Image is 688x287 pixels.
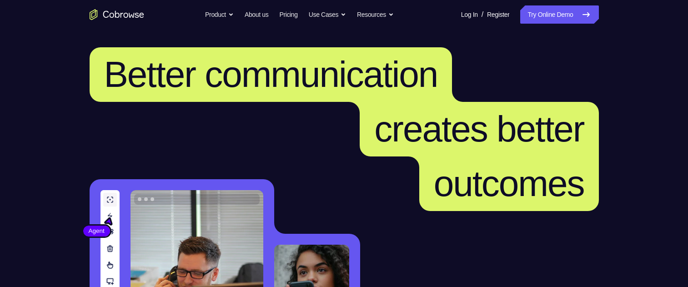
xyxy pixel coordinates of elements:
button: Product [205,5,234,24]
a: Try Online Demo [520,5,598,24]
button: Use Cases [309,5,346,24]
span: outcomes [434,163,584,204]
button: Resources [357,5,394,24]
a: About us [245,5,268,24]
a: Pricing [279,5,297,24]
span: Better communication [104,54,438,95]
a: Register [487,5,509,24]
span: creates better [374,109,584,149]
span: / [482,9,483,20]
span: Agent [83,227,110,236]
a: Log In [461,5,478,24]
a: Go to the home page [90,9,144,20]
